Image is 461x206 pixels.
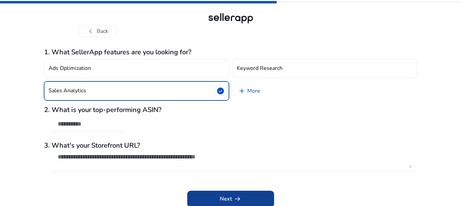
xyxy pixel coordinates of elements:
[233,195,242,203] span: arrow_right_alt
[216,87,225,95] span: check_circle
[78,25,117,37] button: chevron_leftBack
[49,88,86,94] h4: Sales Analytics
[87,27,95,35] span: chevron_left
[49,65,91,72] h4: Ads Optimization
[44,106,417,114] h3: 2. What is your top-performing ASIN?
[44,142,417,150] h3: 3. What's your Storefront URL?
[238,87,246,95] span: add
[44,48,417,56] h3: 1. What SellerApp features are you looking for?
[44,81,229,100] button: Sales Analyticscheck_circle
[232,59,417,78] button: Keyword Research
[44,59,229,78] button: Ads Optimization
[220,195,242,203] span: Next
[232,81,266,100] a: More
[237,65,283,72] h4: Keyword Research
